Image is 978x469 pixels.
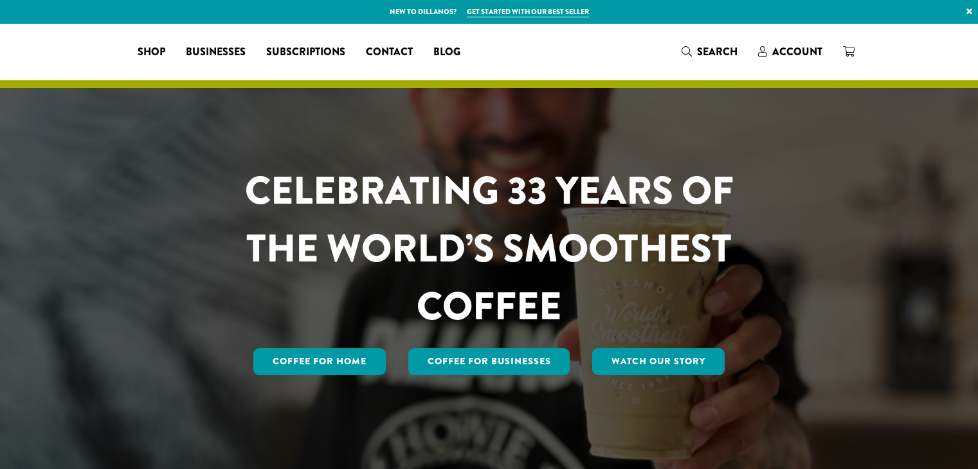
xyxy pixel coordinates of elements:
[467,6,589,17] a: Get started with our best seller
[253,348,386,375] a: Coffee for Home
[186,44,246,60] span: Businesses
[671,41,748,62] a: Search
[697,44,738,59] span: Search
[772,44,822,59] span: Account
[207,162,772,335] h1: CELEBRATING 33 YEARS OF THE WORLD’S SMOOTHEST COFFEE
[138,44,165,60] span: Shop
[127,42,176,62] a: Shop
[266,44,345,60] span: Subscriptions
[592,348,725,375] a: Watch Our Story
[408,348,570,375] a: Coffee For Businesses
[433,44,460,60] span: Blog
[366,44,413,60] span: Contact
